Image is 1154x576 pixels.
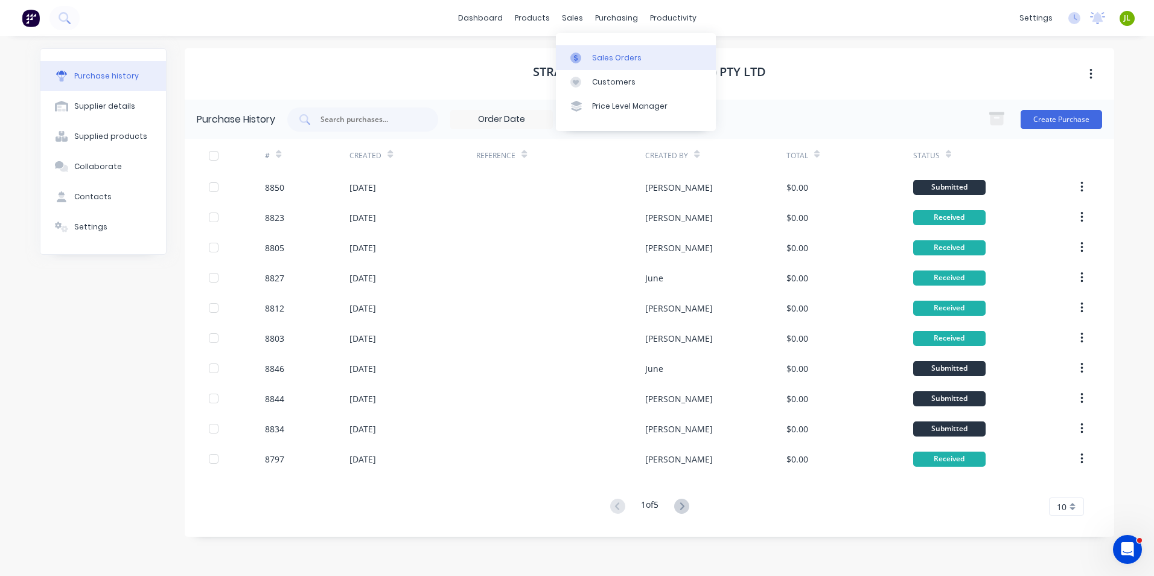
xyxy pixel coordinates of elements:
button: Supplied products [40,121,166,152]
div: 8805 [265,242,284,254]
div: $0.00 [786,272,808,284]
div: Received [913,452,986,467]
div: 8797 [265,453,284,466]
span: 10 [1057,501,1066,513]
div: Collaborate [74,161,122,172]
div: 8803 [265,332,284,345]
div: settings [1013,9,1059,27]
div: [PERSON_NAME] [645,181,713,194]
div: $0.00 [786,392,808,405]
div: [DATE] [349,242,376,254]
div: 8823 [265,211,284,224]
div: $0.00 [786,302,808,315]
div: $0.00 [786,332,808,345]
button: Collaborate [40,152,166,182]
div: 8827 [265,272,284,284]
div: $0.00 [786,453,808,466]
div: [DATE] [349,453,376,466]
a: dashboard [452,9,509,27]
div: Supplied products [74,131,147,142]
div: Price Level Manager [592,101,668,112]
iframe: Intercom live chat [1113,535,1142,564]
div: sales [556,9,589,27]
div: [DATE] [349,272,376,284]
div: [PERSON_NAME] [645,392,713,405]
div: [PERSON_NAME] [645,211,713,224]
div: Created [349,150,381,161]
div: Received [913,331,986,346]
button: Supplier details [40,91,166,121]
div: productivity [644,9,703,27]
a: Price Level Manager [556,94,716,118]
div: Created By [645,150,688,161]
a: Customers [556,70,716,94]
div: Settings [74,222,107,232]
div: Received [913,270,986,286]
div: [DATE] [349,362,376,375]
div: 8850 [265,181,284,194]
div: [DATE] [349,302,376,315]
div: [PERSON_NAME] [645,332,713,345]
div: Purchase History [197,112,275,127]
div: [DATE] [349,423,376,435]
div: June [645,272,663,284]
div: Purchase history [74,71,139,82]
div: 8812 [265,302,284,315]
div: [PERSON_NAME] [645,423,713,435]
div: Status [913,150,940,161]
div: 1 of 5 [641,498,658,516]
div: Submitted [913,180,986,195]
div: $0.00 [786,181,808,194]
div: Total [786,150,808,161]
div: [PERSON_NAME] [645,242,713,254]
div: Received [913,210,986,225]
button: Purchase history [40,61,166,91]
button: Settings [40,212,166,242]
input: Order Date [451,110,552,129]
div: # [265,150,270,161]
div: Received [913,301,986,316]
div: [DATE] [349,181,376,194]
div: Contacts [74,191,112,202]
div: purchasing [589,9,644,27]
div: Sales Orders [592,53,642,63]
h1: Stratco ([GEOGRAPHIC_DATA]) Pty Ltd [533,65,766,79]
div: June [645,362,663,375]
div: 8834 [265,423,284,435]
div: $0.00 [786,242,808,254]
div: $0.00 [786,362,808,375]
div: $0.00 [786,211,808,224]
div: [DATE] [349,211,376,224]
div: products [509,9,556,27]
input: Search purchases... [319,114,419,126]
span: JL [1124,13,1130,24]
button: Contacts [40,182,166,212]
img: Factory [22,9,40,27]
div: 8846 [265,362,284,375]
div: [PERSON_NAME] [645,453,713,466]
div: Submitted [913,391,986,406]
div: Customers [592,77,636,88]
div: Received [913,240,986,255]
div: $0.00 [786,423,808,435]
div: [DATE] [349,392,376,405]
div: [DATE] [349,332,376,345]
div: 8844 [265,392,284,405]
button: Create Purchase [1021,110,1102,129]
div: Submitted [913,361,986,376]
a: Sales Orders [556,45,716,69]
div: Supplier details [74,101,135,112]
div: Reference [476,150,515,161]
div: [PERSON_NAME] [645,302,713,315]
div: Submitted [913,421,986,437]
